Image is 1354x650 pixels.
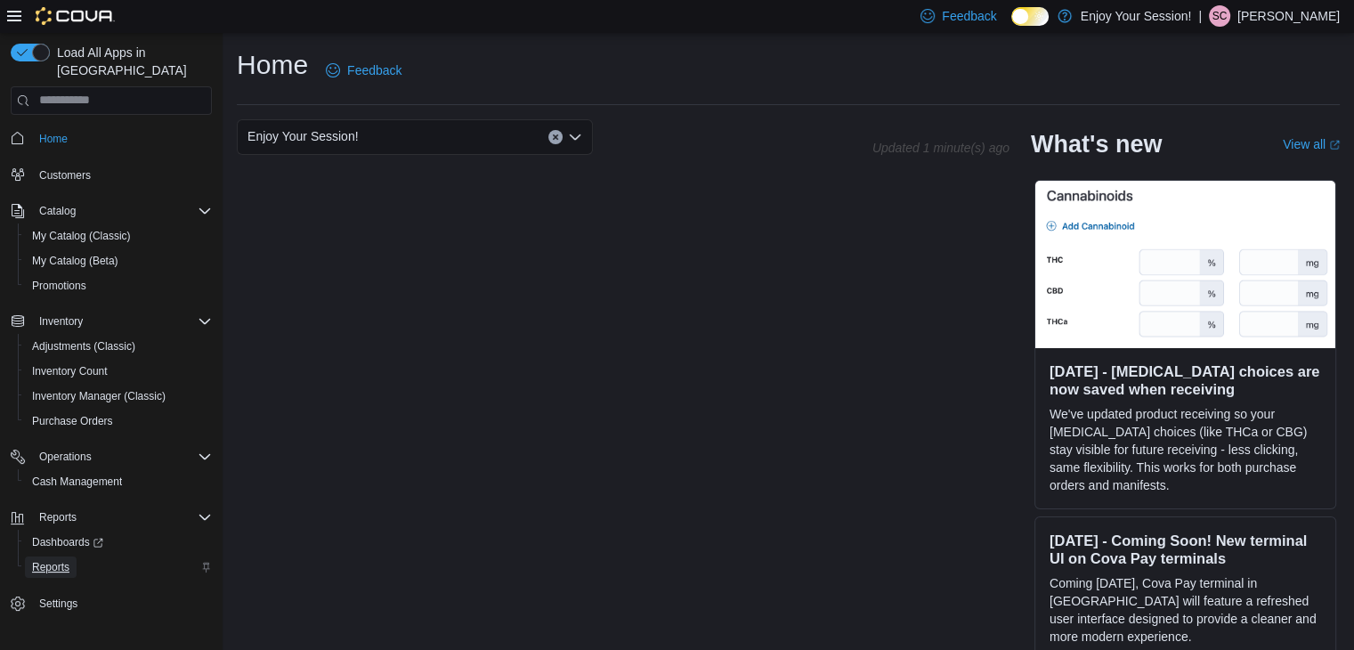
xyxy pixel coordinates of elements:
[4,126,219,151] button: Home
[32,311,90,332] button: Inventory
[25,361,115,382] a: Inventory Count
[32,507,212,528] span: Reports
[1011,26,1012,27] span: Dark Mode
[32,200,212,222] span: Catalog
[25,225,212,247] span: My Catalog (Classic)
[25,532,212,553] span: Dashboards
[32,446,212,467] span: Operations
[18,469,219,494] button: Cash Management
[1237,5,1340,27] p: [PERSON_NAME]
[32,200,83,222] button: Catalog
[32,279,86,293] span: Promotions
[25,471,212,492] span: Cash Management
[18,555,219,580] button: Reports
[39,204,76,218] span: Catalog
[1283,137,1340,151] a: View allExternal link
[32,339,135,353] span: Adjustments (Classic)
[32,414,113,428] span: Purchase Orders
[25,361,212,382] span: Inventory Count
[25,250,212,272] span: My Catalog (Beta)
[4,309,219,334] button: Inventory
[32,592,212,614] span: Settings
[18,248,219,273] button: My Catalog (Beta)
[32,535,103,549] span: Dashboards
[1081,5,1192,27] p: Enjoy Your Session!
[1050,574,1321,646] p: Coming [DATE], Cova Pay terminal in [GEOGRAPHIC_DATA] will feature a refreshed user interface des...
[25,336,142,357] a: Adjustments (Classic)
[4,444,219,469] button: Operations
[1209,5,1230,27] div: Stephen Cowell
[32,593,85,614] a: Settings
[32,311,212,332] span: Inventory
[1050,405,1321,494] p: We've updated product receiving so your [MEDICAL_DATA] choices (like THCa or CBG) stay visible fo...
[36,7,115,25] img: Cova
[25,275,212,297] span: Promotions
[25,557,212,578] span: Reports
[25,410,212,432] span: Purchase Orders
[319,53,409,88] a: Feedback
[32,229,131,243] span: My Catalog (Classic)
[18,273,219,298] button: Promotions
[39,314,83,329] span: Inventory
[25,386,173,407] a: Inventory Manager (Classic)
[25,225,138,247] a: My Catalog (Classic)
[25,275,93,297] a: Promotions
[568,130,582,144] button: Open list of options
[1050,362,1321,398] h3: [DATE] - [MEDICAL_DATA] choices are now saved when receiving
[39,510,77,524] span: Reports
[25,471,129,492] a: Cash Management
[50,44,212,79] span: Load All Apps in [GEOGRAPHIC_DATA]
[18,359,219,384] button: Inventory Count
[39,450,92,464] span: Operations
[4,590,219,616] button: Settings
[39,168,91,183] span: Customers
[18,530,219,555] a: Dashboards
[18,334,219,359] button: Adjustments (Classic)
[872,141,1009,155] p: Updated 1 minute(s) ago
[237,47,308,83] h1: Home
[942,7,996,25] span: Feedback
[25,250,126,272] a: My Catalog (Beta)
[18,384,219,409] button: Inventory Manager (Classic)
[39,132,68,146] span: Home
[32,475,122,489] span: Cash Management
[1198,5,1202,27] p: |
[25,336,212,357] span: Adjustments (Classic)
[32,389,166,403] span: Inventory Manager (Classic)
[4,199,219,223] button: Catalog
[548,130,563,144] button: Clear input
[1212,5,1228,27] span: SC
[32,127,212,150] span: Home
[32,507,84,528] button: Reports
[39,597,77,611] span: Settings
[1011,7,1049,26] input: Dark Mode
[32,446,99,467] button: Operations
[25,532,110,553] a: Dashboards
[25,386,212,407] span: Inventory Manager (Classic)
[247,126,359,147] span: Enjoy Your Session!
[32,254,118,268] span: My Catalog (Beta)
[18,409,219,434] button: Purchase Orders
[32,165,98,186] a: Customers
[32,128,75,150] a: Home
[25,557,77,578] a: Reports
[1050,532,1321,567] h3: [DATE] - Coming Soon! New terminal UI on Cova Pay terminals
[1329,140,1340,150] svg: External link
[32,560,69,574] span: Reports
[32,364,108,378] span: Inventory Count
[32,164,212,186] span: Customers
[18,223,219,248] button: My Catalog (Classic)
[4,162,219,188] button: Customers
[4,505,219,530] button: Reports
[25,410,120,432] a: Purchase Orders
[347,61,401,79] span: Feedback
[1031,130,1162,158] h2: What's new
